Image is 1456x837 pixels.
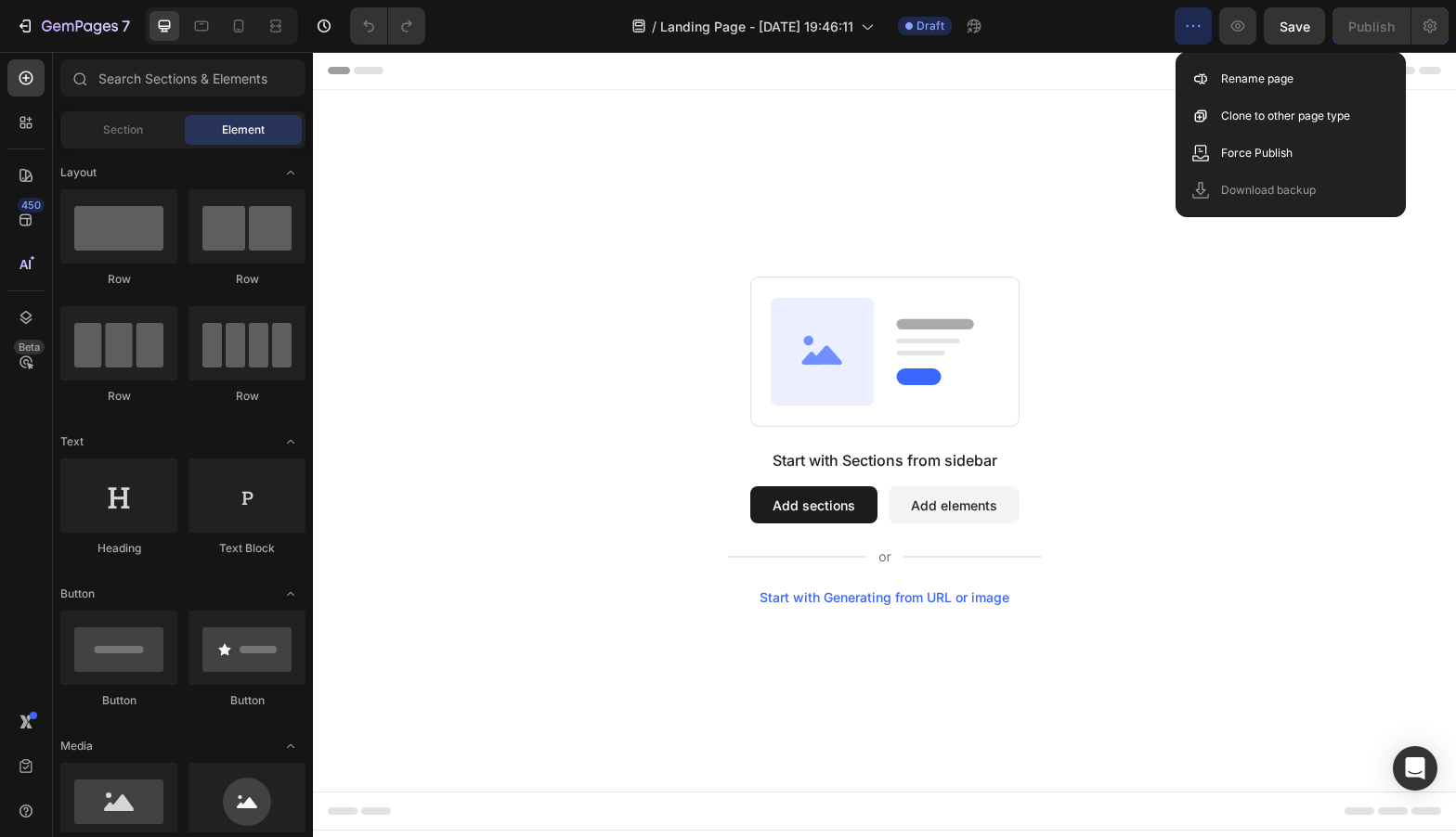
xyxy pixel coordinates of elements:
div: Open Intercom Messenger [1393,746,1437,791]
span: Text [60,433,84,450]
span: Save [1280,19,1310,34]
div: Row [188,271,305,288]
div: Beta [14,340,45,354]
button: Add elements [576,434,707,471]
button: Save [1264,7,1325,45]
p: Download backup [1221,181,1316,200]
p: 7 [122,15,130,37]
span: / [652,17,656,36]
span: Media [60,738,93,754]
div: Row [60,271,177,288]
div: Text Block [188,540,305,557]
div: Start with Generating from URL or image [447,538,696,553]
button: 7 [7,7,138,45]
span: Section [103,122,143,138]
button: Add sections [437,434,565,471]
div: Row [60,388,177,405]
div: Button [188,692,305,709]
span: Toggle open [276,731,305,761]
span: Button [60,586,95,602]
span: Toggle open [276,427,305,457]
input: Search Sections & Elements [60,59,305,97]
span: Element [222,122,265,138]
div: Row [188,388,305,405]
span: Toggle open [276,579,305,609]
iframe: Design area [313,52,1456,837]
div: 450 [18,198,45,212]
div: Button [60,692,177,709]
span: Landing Page - [DATE] 19:46:11 [660,17,853,36]
div: Start with Sections from sidebar [460,397,684,419]
span: Toggle open [276,158,305,187]
div: Heading [60,540,177,557]
span: Draft [916,18,944,34]
span: Layout [60,164,97,181]
div: Undo/Redo [350,7,425,45]
div: Publish [1348,17,1395,36]
button: Publish [1332,7,1410,45]
p: Clone to other page type [1221,107,1350,125]
p: Force Publish [1221,144,1293,162]
p: Rename page [1221,70,1293,88]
